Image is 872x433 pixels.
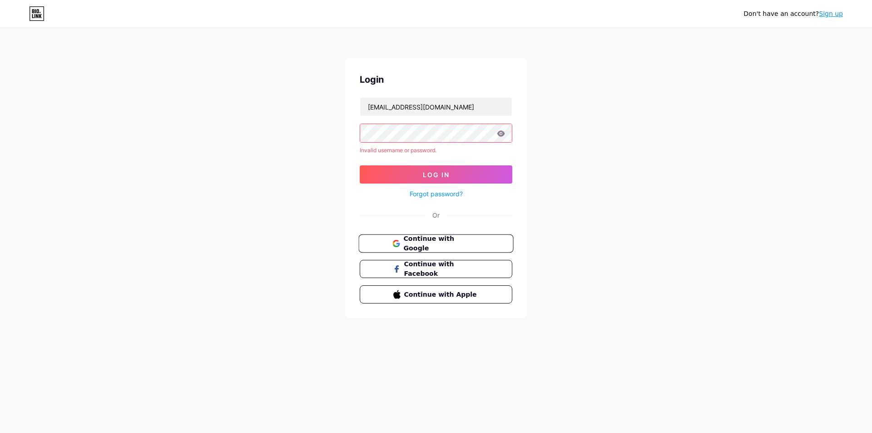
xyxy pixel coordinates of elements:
button: Continue with Apple [360,285,512,304]
span: Log In [423,171,450,179]
div: Login [360,73,512,86]
input: Username [360,98,512,116]
button: Continue with Facebook [360,260,512,278]
a: Sign up [819,10,843,17]
a: Forgot password? [410,189,463,199]
a: Continue with Google [360,234,512,253]
span: Continue with Google [403,234,479,254]
div: Or [432,210,440,220]
span: Continue with Apple [404,290,479,299]
span: Continue with Facebook [404,259,479,279]
div: Invalid username or password. [360,146,512,154]
button: Log In [360,165,512,184]
button: Continue with Google [358,234,513,253]
div: Don't have an account? [743,9,843,19]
